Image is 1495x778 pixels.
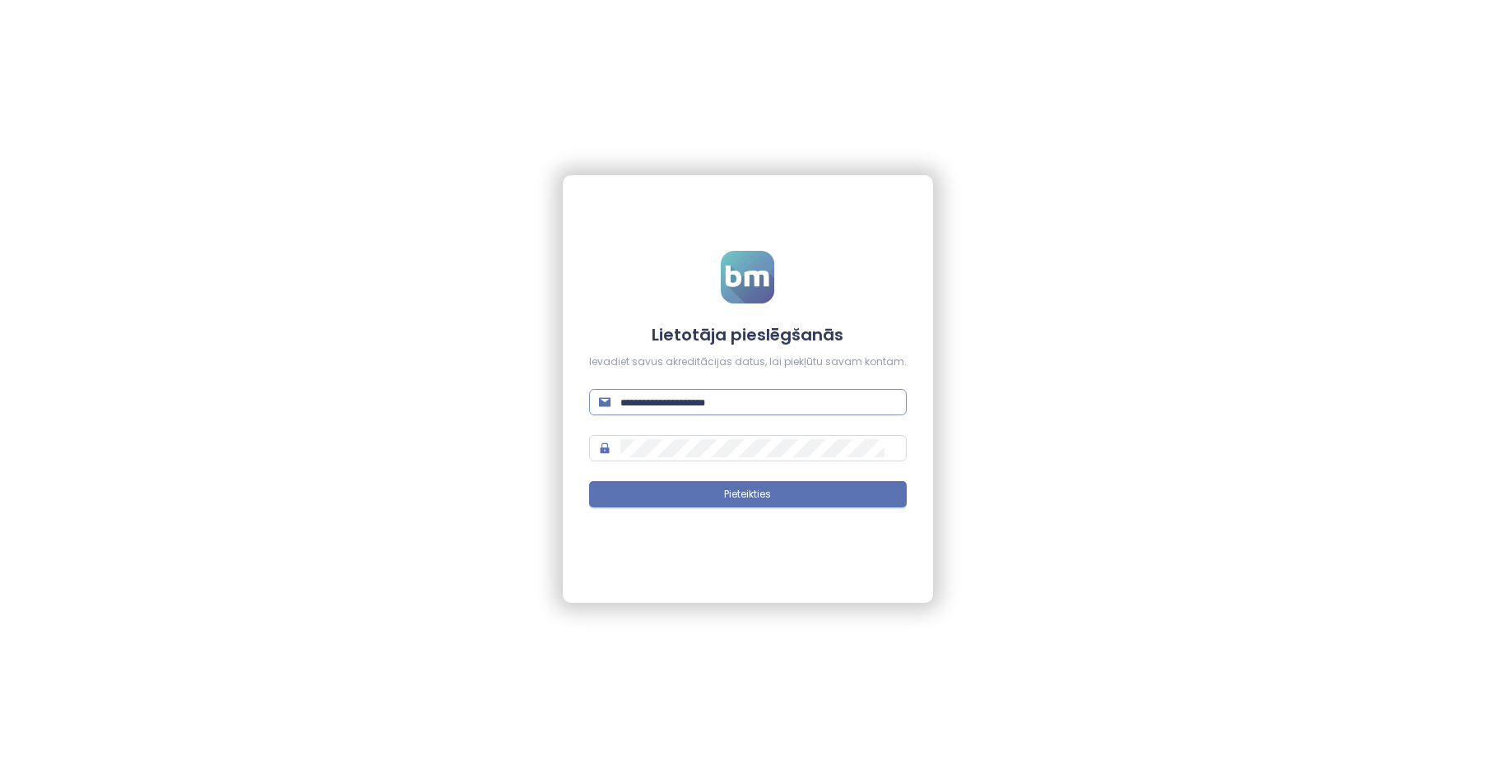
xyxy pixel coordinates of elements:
[599,396,611,408] span: mail
[724,487,771,502] span: Pieteikties
[589,323,907,346] h4: Lietotāja pieslēgšanās
[589,481,907,507] button: Pieteikties
[589,354,907,370] div: Ievadiet savus akreditācijas datus, lai piekļūtu savam kontam.
[599,442,611,454] span: lock
[721,251,774,303] img: logo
